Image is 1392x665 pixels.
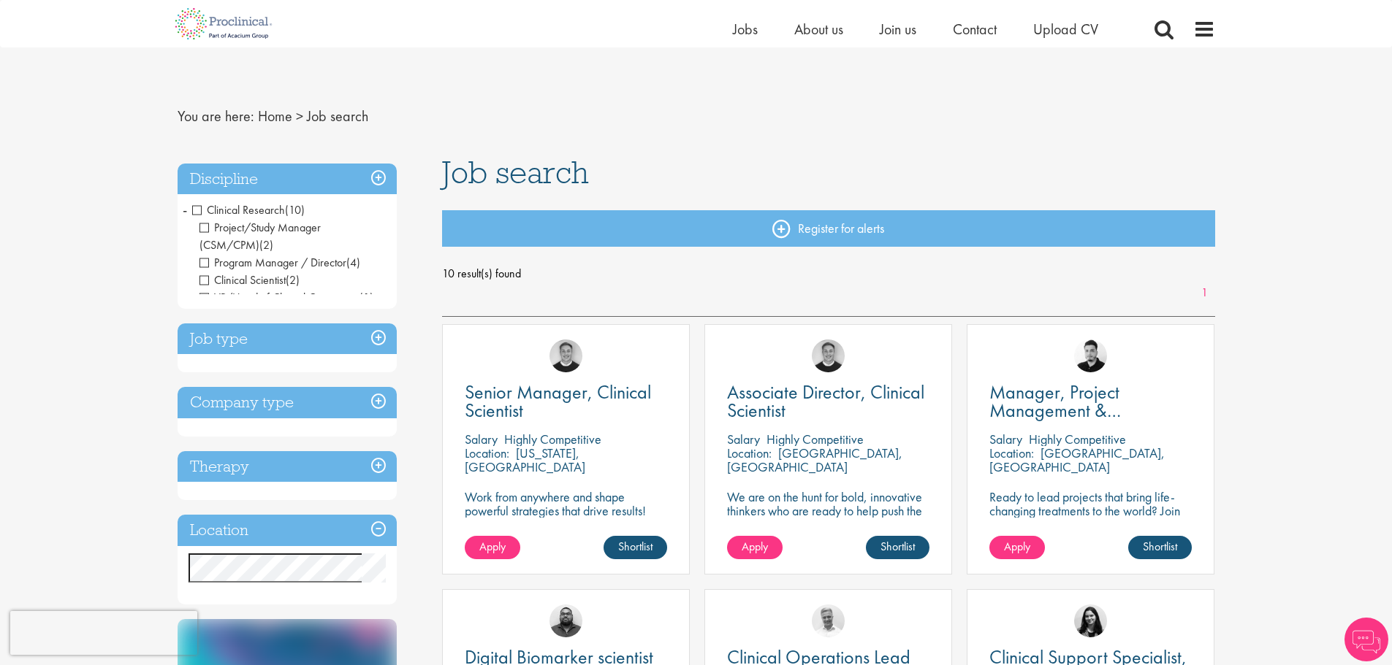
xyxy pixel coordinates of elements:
a: Apply [727,536,783,559]
img: Ashley Bennett [549,604,582,637]
a: Associate Director, Clinical Scientist [727,383,929,420]
h3: Company type [178,387,397,418]
img: Indre Stankeviciute [1074,604,1107,637]
p: Highly Competitive [767,431,864,447]
span: (10) [285,202,305,218]
span: Project/Study Manager (CSM/CPM) [199,220,321,253]
span: (2) [286,272,300,288]
span: (2) [259,237,273,253]
span: Manager, Project Management & Operational Delivery [989,380,1146,441]
span: Salary [989,431,1022,447]
span: Location: [465,445,509,461]
img: Chatbot [1345,618,1388,661]
p: Work from anywhere and shape powerful strategies that drive results! Enjoy the freedom of remote ... [465,490,667,545]
p: Highly Competitive [504,431,601,447]
span: Job search [307,107,368,126]
p: Ready to lead projects that bring life-changing treatments to the world? Join our client at the f... [989,490,1192,559]
p: Highly Competitive [1029,431,1126,447]
span: (4) [346,255,360,270]
span: (1) [360,290,373,305]
span: Associate Director, Clinical Scientist [727,380,924,423]
img: Bo Forsen [812,339,845,372]
h3: Discipline [178,164,397,195]
a: Join us [880,20,916,39]
a: Jobs [733,20,758,39]
a: Shortlist [866,536,929,559]
h3: Location [178,515,397,546]
span: - [183,199,187,220]
span: Apply [742,539,768,554]
span: Apply [1004,539,1030,554]
span: Senior Manager, Clinical Scientist [465,380,651,423]
span: Program Manager / Director [199,255,360,270]
a: Upload CV [1033,20,1098,39]
p: [US_STATE], [GEOGRAPHIC_DATA] [465,445,585,475]
span: Apply [479,539,506,554]
a: 1 [1194,285,1215,301]
iframe: reCAPTCHA [10,611,197,655]
span: Job search [442,153,589,192]
a: Apply [989,536,1045,559]
a: Shortlist [1128,536,1192,559]
span: > [296,107,303,126]
span: 10 result(s) found [442,263,1215,285]
a: Senior Manager, Clinical Scientist [465,383,667,420]
p: We are on the hunt for bold, innovative thinkers who are ready to help push the boundaries of sci... [727,490,929,545]
a: Register for alerts [442,210,1215,247]
span: Clinical Research [192,202,305,218]
span: VP/Head of Clinical Operations [199,290,360,305]
span: Clinical Scientist [199,272,286,288]
span: Program Manager / Director [199,255,346,270]
span: Location: [989,445,1034,461]
img: Bo Forsen [549,339,582,372]
img: Joshua Bye [812,604,845,637]
span: Salary [727,431,760,447]
span: Salary [465,431,498,447]
span: Clinical Scientist [199,272,300,288]
a: Apply [465,536,520,559]
span: Clinical Research [192,202,285,218]
a: breadcrumb link [258,107,292,126]
a: Contact [953,20,997,39]
img: Anderson Maldonado [1074,339,1107,372]
a: Manager, Project Management & Operational Delivery [989,383,1192,420]
h3: Therapy [178,451,397,483]
p: [GEOGRAPHIC_DATA], [GEOGRAPHIC_DATA] [989,445,1165,475]
h3: Job type [178,323,397,355]
span: VP/Head of Clinical Operations [199,290,373,305]
span: Location: [727,445,772,461]
span: You are here: [178,107,254,126]
a: About us [794,20,843,39]
p: [GEOGRAPHIC_DATA], [GEOGRAPHIC_DATA] [727,445,902,475]
a: Shortlist [604,536,667,559]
